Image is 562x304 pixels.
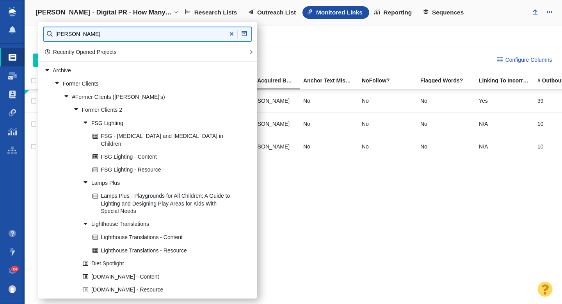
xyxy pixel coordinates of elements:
div: No [362,115,413,132]
td: Taylor Tomita [241,90,300,113]
a: Outreach List [244,6,302,19]
div: No [362,138,413,155]
a: [DOMAIN_NAME] - Content [81,271,241,283]
a: Former Clients 2 [71,104,241,116]
div: Flagged Words? [420,78,478,83]
td: Taylor Tomita [241,112,300,135]
div: Link Acquired By [245,78,302,83]
span: Configure Columns [505,56,552,64]
h4: [PERSON_NAME] - Digital PR - How Many Years Will It Take To Retire in Your State? [36,9,172,16]
span: [PERSON_NAME] [245,143,290,150]
div: No [303,138,355,155]
a: Sequences [418,6,470,19]
a: Monitored Links [302,6,369,19]
div: No [362,93,413,109]
button: Add Links [33,54,80,67]
img: 8a21b1a12a7554901d364e890baed237 [9,285,16,293]
td: Taylor Tomita [241,135,300,158]
a: FSG Lighting - Content [91,151,241,163]
a: Anchor Text Mismatch? [303,78,361,84]
a: Reporting [369,6,418,19]
div: No [303,93,355,109]
button: Configure Columns [493,54,557,67]
a: Lighthouse Translations - Resource [91,245,241,257]
a: Diet Spotlight [81,258,241,270]
span: 24 [11,266,19,272]
a: Lighthouse Translations [81,218,241,231]
span: [PERSON_NAME] [245,120,290,127]
a: NoFollow? [362,78,420,84]
div: N/A [479,115,530,132]
span: Monitored Links [316,9,363,16]
a: [DOMAIN_NAME] - Resource [81,284,241,296]
a: Linking To Incorrect? [479,78,537,84]
a: Archive [42,65,241,77]
div: Linking To Incorrect? [479,78,537,83]
div: No [420,115,472,132]
span: Research Lists [194,9,237,16]
a: Lamps Plus [81,177,241,189]
a: FSG - [MEDICAL_DATA] and [MEDICAL_DATA] in Children [91,131,241,150]
span: Sequences [432,9,464,16]
a: FSG Lighting - Resource [91,164,241,176]
a: Recently Opened Projects [45,49,117,55]
div: Anchor text found on the page does not match the anchor text entered into BuzzStream [303,78,361,83]
a: Link Acquired By [245,78,302,84]
div: Yes [479,93,530,109]
a: Lighthouse Translations - Content [91,231,241,243]
a: Flagged Words? [420,78,478,84]
a: Former Clients [52,78,241,90]
input: Find a Project [44,27,251,41]
div: No [303,115,355,132]
div: No [420,138,472,155]
span: [PERSON_NAME] [245,97,290,104]
div: No [420,93,472,109]
div: N/A [479,138,530,155]
span: Outreach List [257,9,296,16]
img: buzzstream_logo_iconsimple.png [9,7,16,16]
a: #Former Clients ([PERSON_NAME]'s) [62,91,241,103]
a: FSG Lighting [81,117,241,129]
div: NoFollow? [362,78,420,83]
span: Reporting [384,9,412,16]
a: Research Lists [180,6,244,19]
a: Lamps Plus - Playgrounds for All Children: A Guide to Lighting and Designing Play Areas for Kids ... [91,190,241,218]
